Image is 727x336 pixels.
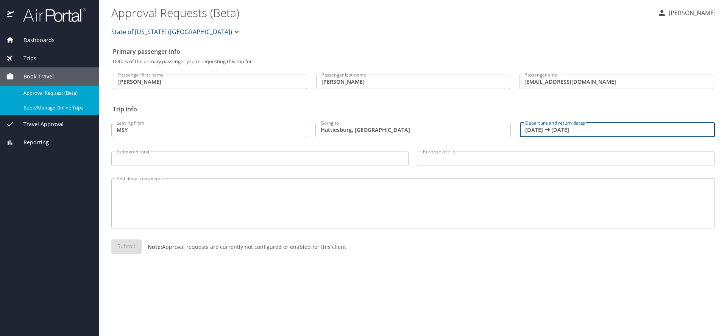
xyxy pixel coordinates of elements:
p: [PERSON_NAME] [666,8,716,17]
h2: Trip info [113,103,713,115]
button: State of [US_STATE] ([GEOGRAPHIC_DATA]) [108,24,244,39]
p: Approval requests are currently not configured or enabled for this client [142,243,346,251]
img: airportal-logo.png [15,8,86,22]
button: [PERSON_NAME] [654,6,719,20]
h1: Approval Requests (Beta) [111,1,651,24]
span: Book Travel [14,72,54,81]
span: Trips [14,54,36,63]
span: Travel Approval [14,120,64,128]
h2: Primary passenger info [113,45,713,58]
img: icon-airportal.png [7,8,15,22]
span: Book/Manage Online Trips [23,104,90,111]
span: Dashboards [14,36,55,44]
span: Reporting [14,138,49,147]
strong: Note: [148,243,162,250]
span: State of [US_STATE] ([GEOGRAPHIC_DATA]) [111,27,232,37]
p: Details of the primary passenger you're requesting this trip for [113,59,713,64]
span: Approval Request (Beta) [23,89,90,97]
